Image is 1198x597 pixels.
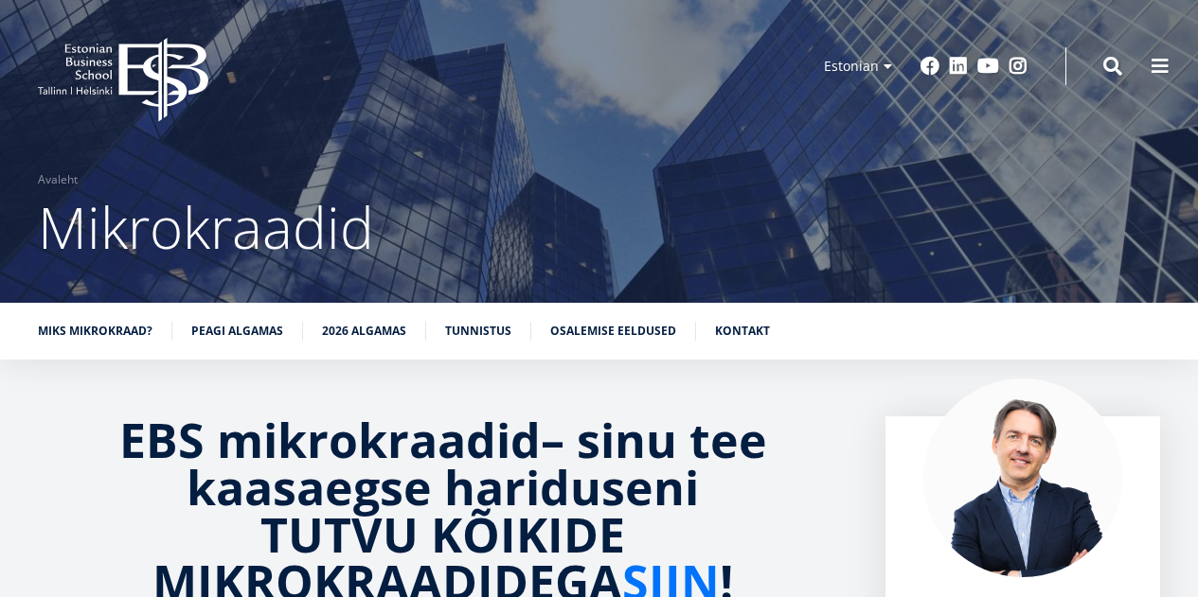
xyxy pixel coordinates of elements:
a: Linkedin [949,57,968,76]
a: Miks mikrokraad? [38,322,152,341]
a: Peagi algamas [191,322,283,341]
a: Tunnistus [445,322,511,341]
a: Avaleht [38,170,78,189]
a: Kontakt [715,322,770,341]
a: Instagram [1009,57,1028,76]
a: Youtube [977,57,999,76]
span: Mikrokraadid [38,188,374,266]
a: Facebook [921,57,939,76]
strong: – [541,408,564,472]
a: 2026 algamas [322,322,406,341]
img: Marko Rillo [923,378,1122,577]
a: Osalemise eeldused [550,322,676,341]
strong: EBS mikrokraadid [119,408,541,472]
